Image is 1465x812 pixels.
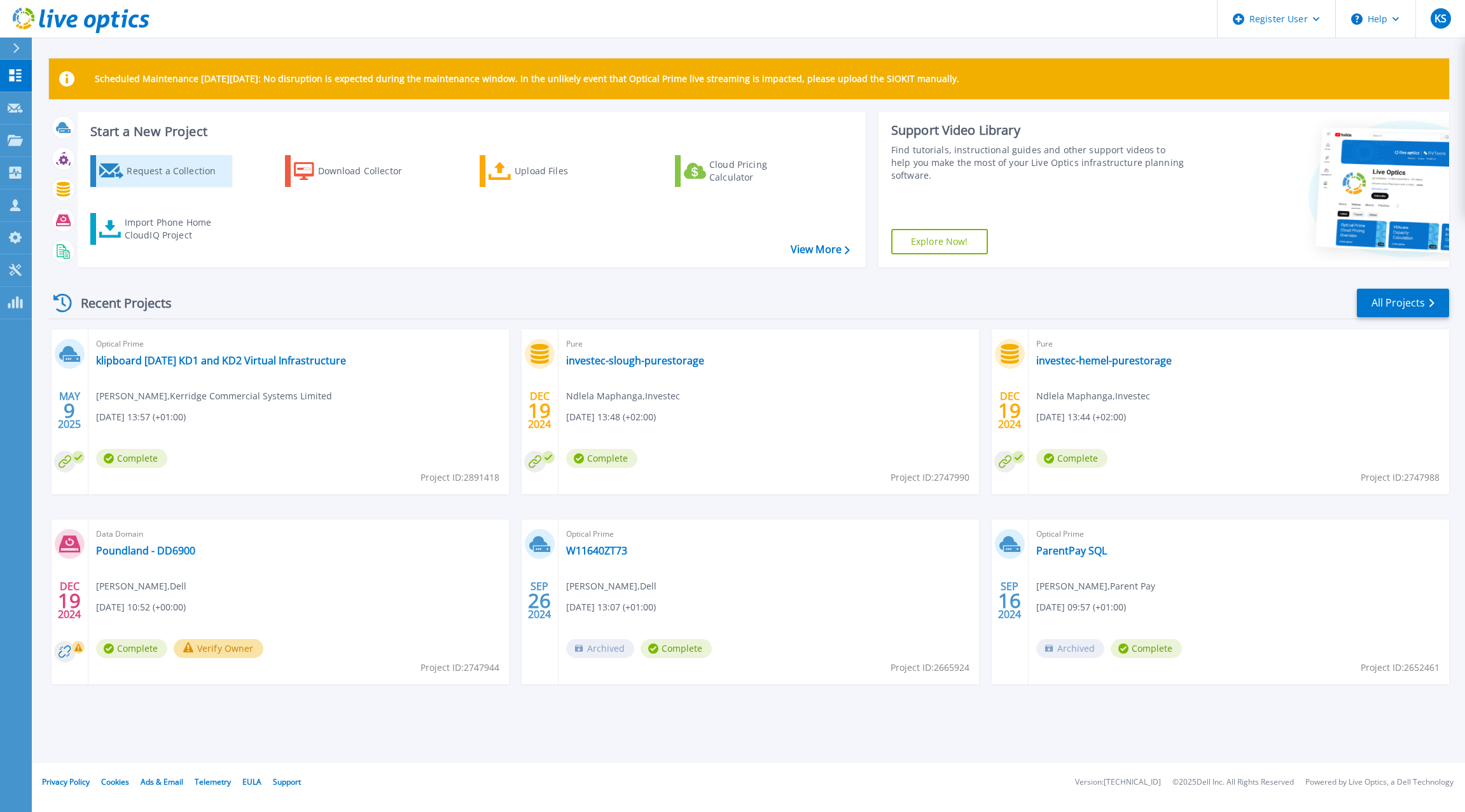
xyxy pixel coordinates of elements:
span: Complete [96,639,167,658]
span: Project ID: 2665924 [891,661,969,675]
a: investec-hemel-purestorage [1036,354,1172,367]
span: 9 [64,405,75,416]
span: Complete [96,449,167,468]
span: 16 [998,595,1021,606]
a: Ads & Email [141,776,183,787]
span: Complete [1036,449,1107,468]
span: 19 [58,595,81,606]
span: [PERSON_NAME] , Kerridge Commercial Systems Limited [96,389,332,403]
span: Complete [566,449,637,468]
span: Optical Prime [566,527,971,541]
a: Explore Now! [891,229,988,254]
span: Project ID: 2747990 [891,471,969,485]
span: Pure [1036,337,1441,351]
a: Request a Collection [90,155,232,187]
span: [DATE] 10:52 (+00:00) [96,600,186,614]
div: DEC 2024 [997,387,1022,434]
span: Pure [566,337,971,351]
span: Complete [1111,639,1182,658]
a: klipboard [DATE] KD1 and KD2 Virtual Infrastructure [96,354,346,367]
div: Download Collector [318,158,420,184]
span: Ndlela Maphanga , Investec [1036,389,1150,403]
span: 19 [998,405,1021,416]
span: [PERSON_NAME] , Parent Pay [1036,579,1155,593]
a: Download Collector [285,155,427,187]
span: [PERSON_NAME] , Dell [566,579,656,593]
p: Scheduled Maintenance [DATE][DATE]: No disruption is expected during the maintenance window. In t... [95,74,959,84]
div: DEC 2024 [57,577,81,624]
button: Verify Owner [174,639,263,658]
a: Telemetry [195,776,231,787]
div: MAY 2025 [57,387,81,434]
div: Support Video Library [891,122,1185,139]
span: [DATE] 13:57 (+01:00) [96,410,186,424]
a: Upload Files [480,155,621,187]
div: Find tutorials, instructional guides and other support videos to help you make the most of your L... [891,144,1185,182]
div: Request a Collection [127,158,228,184]
span: [DATE] 13:48 (+02:00) [566,410,656,424]
a: W11640ZT73 [566,544,627,557]
div: SEP 2024 [527,577,552,624]
span: Data Domain [96,527,501,541]
span: 26 [528,595,551,606]
a: Cloud Pricing Calculator [675,155,817,187]
span: [PERSON_NAME] , Dell [96,579,186,593]
span: Complete [641,639,712,658]
h3: Start a New Project [90,125,849,139]
a: investec-slough-purestorage [566,354,704,367]
a: Poundland - DD6900 [96,544,195,557]
div: Recent Projects [49,287,189,319]
span: Project ID: 2652461 [1361,661,1440,675]
a: EULA [242,776,261,787]
div: Upload Files [515,158,616,184]
span: Archived [566,639,634,658]
span: Project ID: 2747944 [420,661,499,675]
span: Ndlela Maphanga , Investec [566,389,680,403]
span: Optical Prime [96,337,501,351]
li: Powered by Live Optics, a Dell Technology [1305,778,1454,787]
span: Project ID: 2891418 [420,471,499,485]
span: Archived [1036,639,1104,658]
a: All Projects [1357,289,1449,317]
a: Privacy Policy [42,776,90,787]
a: Support [273,776,301,787]
span: KS [1434,13,1447,24]
div: Import Phone Home CloudIQ Project [125,216,224,242]
a: View More [791,244,850,256]
span: Optical Prime [1036,527,1441,541]
span: Project ID: 2747988 [1361,471,1440,485]
li: Version: [TECHNICAL_ID] [1075,778,1161,787]
div: SEP 2024 [997,577,1022,624]
span: [DATE] 13:07 (+01:00) [566,600,656,614]
div: Cloud Pricing Calculator [709,158,811,184]
li: © 2025 Dell Inc. All Rights Reserved [1172,778,1294,787]
span: [DATE] 09:57 (+01:00) [1036,600,1126,614]
span: 19 [528,405,551,416]
a: ParentPay SQL [1036,544,1107,557]
span: [DATE] 13:44 (+02:00) [1036,410,1126,424]
div: DEC 2024 [527,387,552,434]
a: Cookies [101,776,129,787]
